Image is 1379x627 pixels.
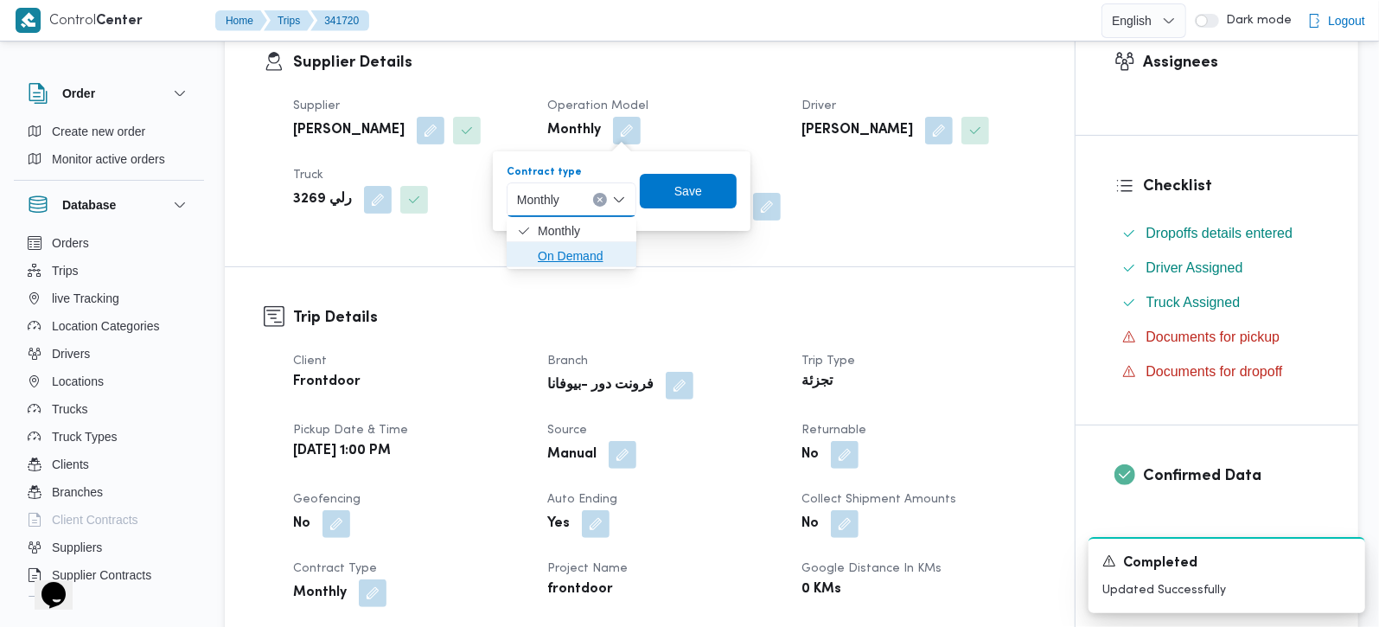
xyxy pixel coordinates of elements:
[801,120,913,141] b: [PERSON_NAME]
[547,355,588,367] span: Branch
[674,181,702,202] span: Save
[538,246,626,266] span: On Demand
[507,242,636,267] button: On Demand
[52,260,79,281] span: Trips
[21,423,197,451] button: Truck Types
[52,454,89,475] span: Clients
[547,425,587,436] span: Source
[1115,323,1320,351] button: Documents for pickup
[21,257,197,285] button: Trips
[293,441,391,462] b: [DATE] 1:00 PM
[21,340,197,368] button: Drivers
[21,368,197,395] button: Locations
[801,494,956,505] span: Collect Shipment Amounts
[612,193,626,207] button: Close list of options
[801,355,855,367] span: Trip Type
[801,563,942,574] span: Google distance in KMs
[293,306,1036,329] h3: Trip Details
[1219,14,1292,28] span: Dark mode
[547,120,601,141] b: Monthly
[52,482,103,502] span: Branches
[547,563,628,574] span: Project Name
[547,100,648,112] span: Operation Model
[62,83,95,104] h3: Order
[21,229,197,257] button: Orders
[52,233,89,253] span: Orders
[52,565,151,585] span: Supplier Contracts
[801,514,819,534] b: No
[310,10,369,31] button: 341720
[547,445,597,465] b: Manual
[538,221,626,241] span: Monthly
[14,118,204,180] div: Order
[21,285,197,312] button: live Tracking
[28,195,190,215] button: Database
[1146,292,1241,313] span: Truck Assigned
[293,120,405,141] b: [PERSON_NAME]
[293,51,1036,74] h3: Supplier Details
[21,395,197,423] button: Trucks
[801,372,833,393] b: تجزئة
[1146,364,1283,379] span: Documents for dropoff
[293,494,361,505] span: Geofencing
[1146,361,1283,382] span: Documents for dropoff
[264,10,314,31] button: Trips
[293,372,361,393] b: Frontdoor
[1300,3,1372,38] button: Logout
[801,579,841,600] b: 0 KMs
[593,193,607,207] button: Clear input
[21,118,197,145] button: Create new order
[507,217,636,242] button: Monthly
[293,355,327,367] span: Client
[52,509,138,530] span: Client Contracts
[517,189,559,208] span: Monthly
[1146,223,1293,244] span: Dropoffs details entered
[547,375,654,396] b: فرونت دور -بيوفانا
[52,399,87,419] span: Trucks
[1144,51,1320,74] h3: Assignees
[547,494,617,505] span: Auto Ending
[1102,581,1351,599] p: Updated Successfully
[52,288,119,309] span: live Tracking
[16,8,41,33] img: X8yXhbKr1z7QwAAAABJRU5ErkJggg==
[96,15,143,28] b: Center
[52,592,95,613] span: Devices
[640,174,737,208] button: Save
[215,10,267,31] button: Home
[52,316,160,336] span: Location Categories
[1144,175,1320,198] h3: Checklist
[293,100,340,112] span: Supplier
[1146,327,1280,348] span: Documents for pickup
[21,534,197,561] button: Suppliers
[21,589,197,617] button: Devices
[547,579,613,600] b: frontdoor
[1115,358,1320,386] button: Documents for dropoff
[1144,464,1320,488] h3: Confirmed Data
[547,514,570,534] b: Yes
[293,170,323,181] span: Truck
[21,478,197,506] button: Branches
[1102,553,1351,574] div: Notification
[17,558,73,610] iframe: chat widget
[1146,226,1293,240] span: Dropoffs details entered
[21,561,197,589] button: Supplier Contracts
[21,312,197,340] button: Location Categories
[21,506,197,534] button: Client Contracts
[52,371,104,392] span: Locations
[293,189,352,210] b: رلي 3269
[21,145,197,173] button: Monitor active orders
[52,149,165,170] span: Monitor active orders
[293,514,310,534] b: No
[801,445,819,465] b: No
[293,583,347,604] b: Monthly
[1328,10,1365,31] span: Logout
[1146,258,1243,278] span: Driver Assigned
[1115,220,1320,247] button: Dropoffs details entered
[507,165,582,179] label: Contract type
[14,229,204,604] div: Database
[293,563,377,574] span: Contract Type
[1146,295,1241,310] span: Truck Assigned
[801,425,866,436] span: Returnable
[52,343,90,364] span: Drivers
